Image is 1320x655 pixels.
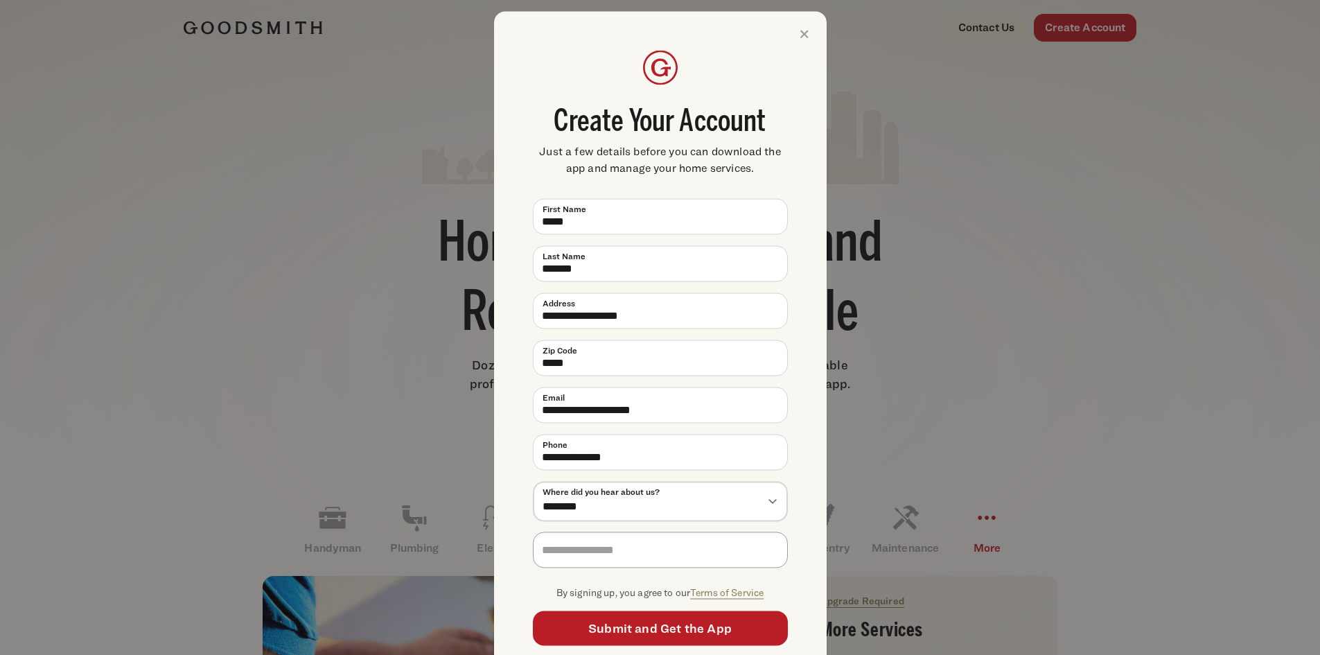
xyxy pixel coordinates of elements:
[543,391,565,403] span: Email
[543,250,586,262] span: Last Name
[543,344,577,356] span: Zip Code
[533,611,788,646] button: Submit and Get the App
[533,107,788,137] span: Create Your Account
[543,202,586,215] span: First Name
[543,485,660,498] span: Where did you hear about us?
[533,143,788,176] span: Just a few details before you can download the app and manage your home services.
[690,586,764,597] a: Terms of Service
[533,584,788,600] p: By signing up, you agree to our
[543,438,567,451] span: Phone
[543,297,575,309] span: Address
